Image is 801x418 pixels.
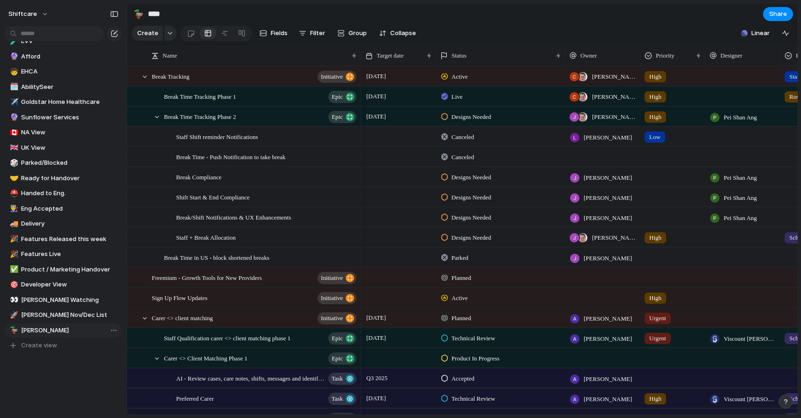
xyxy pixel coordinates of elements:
span: Features Released this week [21,235,119,244]
div: 🇬🇧 [10,142,16,153]
span: Status [452,51,467,60]
button: ✈️ [8,97,18,107]
div: 🗓️ [10,81,16,92]
div: 🎉Features Live [5,247,122,261]
span: Break Time Tracking Phase 2 [164,111,236,122]
span: [DATE] [364,312,388,323]
span: High [649,233,661,242]
span: Group [349,29,367,38]
div: ✅Product / Marketing Handover [5,263,122,277]
a: 🇨🇦NA View [5,125,122,139]
span: Share [769,9,787,19]
span: [PERSON_NAME] , [PERSON_NAME] [592,233,636,242]
span: Carer <> Client Matching Phase 1 [164,352,247,363]
span: [PERSON_NAME] , [PERSON_NAME] [592,72,636,81]
span: initiative [321,292,343,305]
div: ✅ [10,264,16,275]
span: Filter [310,29,325,38]
span: [PERSON_NAME] [584,193,632,203]
button: Group [333,26,371,41]
span: [PERSON_NAME] [584,334,632,344]
button: 🚚 [8,219,18,228]
span: Afford [21,52,119,61]
span: [DATE] [364,71,388,82]
a: 🧒EHCA [5,65,122,79]
a: 🦆[PERSON_NAME] [5,323,122,337]
span: Carer <> client matching [152,312,213,323]
span: EVV [21,37,119,46]
span: Eng Accepted [21,204,119,213]
span: Urgent [649,334,666,343]
div: 🎉 [10,234,16,244]
span: Priority [656,51,675,60]
span: Parked/Blocked [21,158,119,168]
span: Freemium - Growth Tools for New Providers [152,272,262,283]
div: 🎉Features Released this week [5,232,122,246]
div: ⛑️Handed to Eng. [5,186,122,200]
button: 🎉 [8,235,18,244]
div: 🔮 [10,112,16,123]
button: Linear [737,26,773,40]
span: Preferred Carer [176,393,214,403]
span: Break Tracking [152,71,190,81]
a: 🇬🇧UK View [5,141,122,155]
button: Epic [328,332,356,345]
a: 🎲Parked/Blocked [5,156,122,170]
span: UK View [21,143,119,153]
a: 👀[PERSON_NAME] Watching [5,293,122,307]
a: 🔮Sunflower Services [5,110,122,125]
span: Create [137,29,158,38]
span: [PERSON_NAME] , [PERSON_NAME] [592,112,636,122]
span: Canceled [452,153,474,162]
span: [DATE] [364,111,388,122]
span: Live [452,92,463,102]
span: AI - Review cases, care notes, shifts, messages and identify highlights risks against care plan g... [176,373,326,383]
span: Sign Up Flow Updates [152,292,208,303]
div: 👨‍🏭 [10,203,16,214]
span: AbilitySeer [21,82,119,92]
span: Q3 2025 [364,373,390,384]
button: 🎉 [8,249,18,259]
div: 🗓️AbilitySeer [5,80,122,94]
a: 🔮Afford [5,50,122,64]
div: 🧪EVV [5,34,122,48]
span: [PERSON_NAME] [584,133,632,142]
span: Planned [452,314,471,323]
span: [DATE] [364,332,388,344]
span: initiative [321,70,343,83]
button: 🤝 [8,174,18,183]
span: Urgent [649,314,666,323]
span: EHCA [21,67,119,76]
a: 🎯Developer View [5,278,122,292]
span: Epic [332,90,343,103]
button: Task [328,373,356,385]
span: Break Time - Push Notification to take break [176,151,286,162]
div: 🧒 [10,66,16,77]
span: Active [452,72,468,81]
span: Epic [332,332,343,345]
span: [PERSON_NAME] [584,254,632,263]
a: 🤝Ready for Handover [5,171,122,185]
span: Pei Shan Ang [724,113,757,122]
span: [PERSON_NAME] Watching [21,295,119,305]
span: Planned [452,273,471,283]
span: [PERSON_NAME] [584,314,632,323]
span: Break Time in US - block shortened breaks [164,252,269,263]
div: 🇨🇦 [10,127,16,138]
button: 🦆 [131,7,146,22]
span: High [649,92,661,102]
span: Pei Shan Ang [724,213,757,223]
button: Fields [256,26,291,41]
button: 🔮 [8,52,18,61]
button: 🇨🇦 [8,128,18,137]
span: Pei Shan Ang [724,173,757,183]
span: Ready for Handover [21,174,119,183]
span: Staff + Break Allocation [176,232,236,242]
div: ✈️Goldstar Home Healthcare [5,95,122,109]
